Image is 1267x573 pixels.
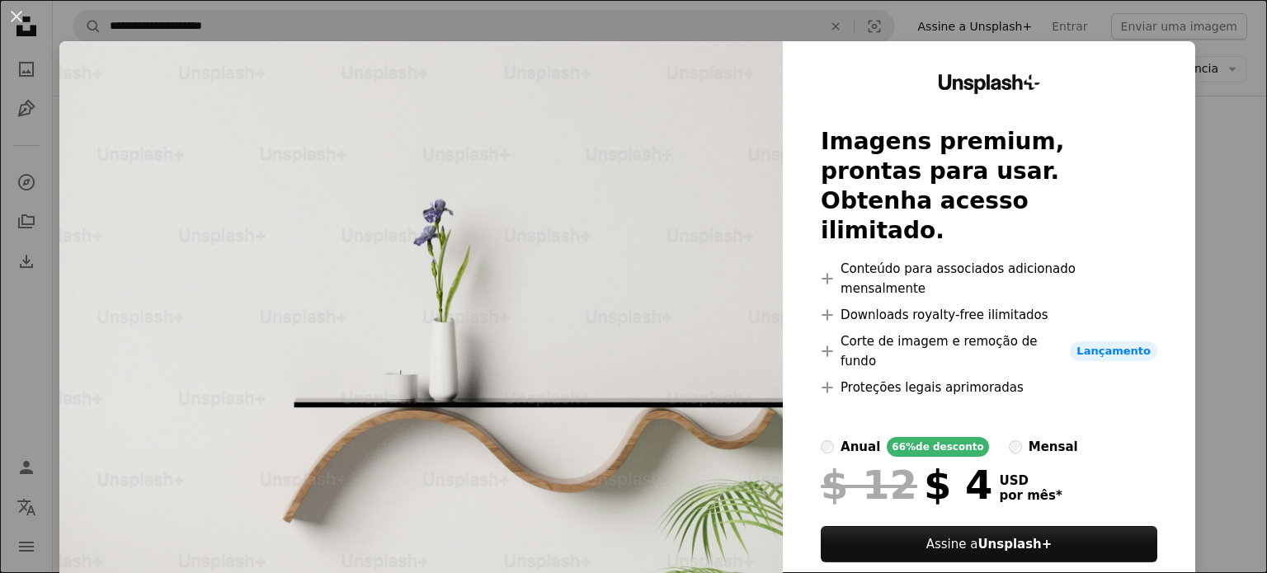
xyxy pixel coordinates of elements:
span: USD [1000,473,1062,488]
div: anual [841,437,880,457]
input: mensal [1009,440,1022,453]
li: Downloads royalty-free ilimitados [821,305,1157,325]
h2: Imagens premium, prontas para usar. Obtenha acesso ilimitado. [821,127,1157,246]
span: $ 12 [821,463,917,506]
strong: Unsplash+ [977,537,1052,552]
span: por mês * [1000,488,1062,503]
div: $ 4 [821,463,992,506]
li: Conteúdo para associados adicionado mensalmente [821,259,1157,298]
div: mensal [1029,437,1078,457]
div: 66% de desconto [887,437,988,457]
button: Assine aUnsplash+ [821,526,1157,562]
input: anual66%de desconto [821,440,834,453]
li: Proteções legais aprimoradas [821,378,1157,397]
span: Lançamento [1070,341,1157,361]
li: Corte de imagem e remoção de fundo [821,331,1157,371]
